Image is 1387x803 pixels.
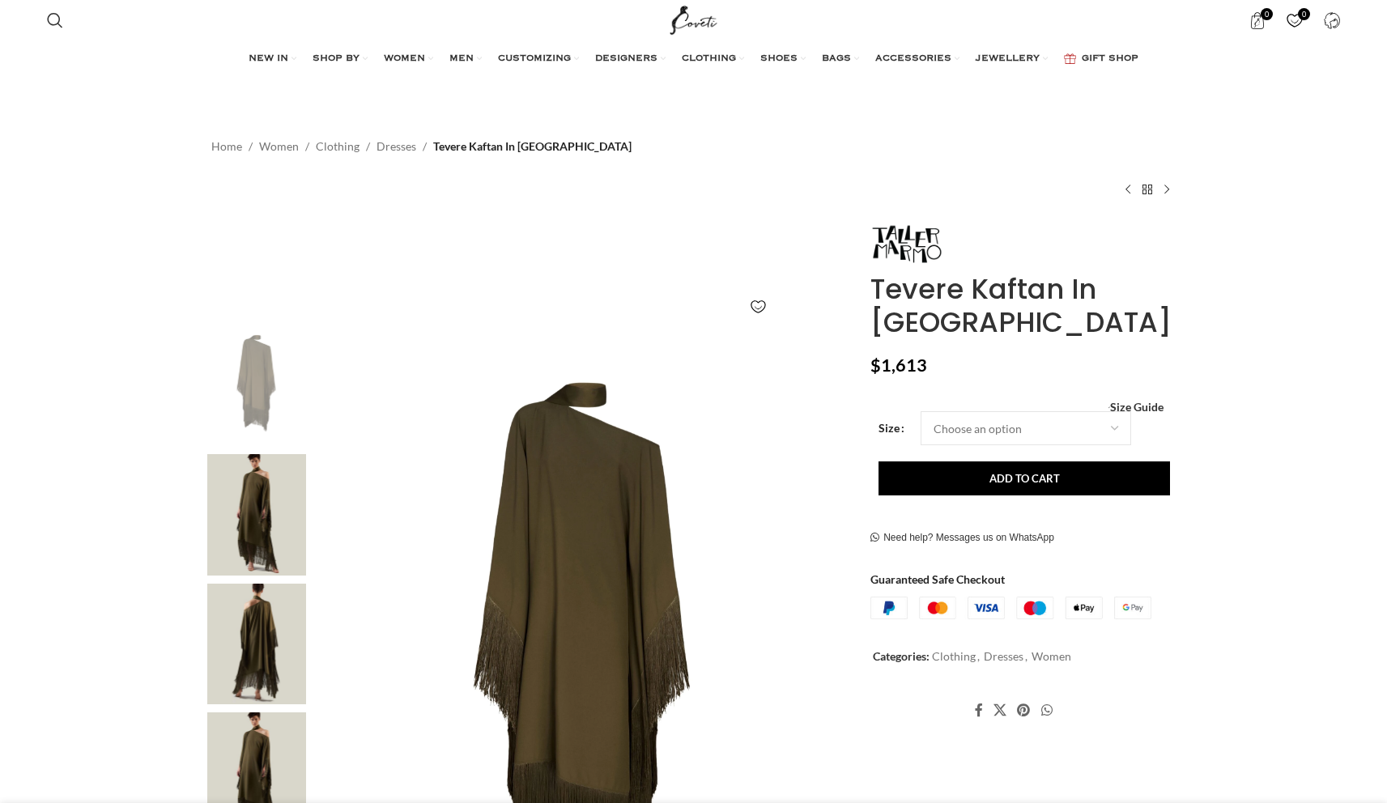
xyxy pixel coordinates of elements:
[1278,4,1311,36] div: My Wishlist
[1064,43,1138,75] a: GIFT SHOP
[377,138,416,155] a: Dresses
[207,325,306,446] img: Tevere Kaftan In Forest Green
[870,532,1054,545] a: Need help? Messages us on WhatsApp
[1118,180,1138,199] a: Previous product
[316,138,360,155] a: Clothing
[595,53,657,66] span: DESIGNERS
[1082,53,1138,66] span: GIFT SHOP
[207,584,306,705] img: Taller Marmo Green
[822,53,851,66] span: BAGS
[1032,649,1071,663] a: Women
[875,43,959,75] a: ACCESSORIES
[873,649,930,663] span: Categories:
[976,43,1048,75] a: JEWELLERY
[211,138,632,155] nav: Breadcrumb
[498,53,571,66] span: CUSTOMIZING
[875,53,951,66] span: ACCESSORIES
[969,698,988,722] a: Facebook social link
[1064,53,1076,64] img: GiftBag
[1261,8,1273,20] span: 0
[449,53,474,66] span: MEN
[39,43,1348,75] div: Main navigation
[870,223,943,264] img: Taller Marmo
[682,43,744,75] a: CLOTHING
[822,43,859,75] a: BAGS
[870,572,1005,586] strong: Guaranteed Safe Checkout
[1278,4,1311,36] a: 0
[1036,698,1057,722] a: WhatsApp social link
[760,53,798,66] span: SHOES
[984,649,1023,663] a: Dresses
[384,53,425,66] span: WOMEN
[259,138,299,155] a: Women
[989,698,1012,722] a: X social link
[879,419,904,437] label: Size
[313,53,360,66] span: SHOP BY
[1012,698,1036,722] a: Pinterest social link
[498,43,579,75] a: CUSTOMIZING
[760,43,806,75] a: SHOES
[1240,4,1274,36] a: 0
[1298,8,1310,20] span: 0
[977,648,980,665] span: ,
[1025,648,1027,665] span: ,
[433,138,632,155] span: Tevere Kaftan In [GEOGRAPHIC_DATA]
[211,138,242,155] a: Home
[249,43,296,75] a: NEW IN
[39,4,71,36] a: Search
[870,273,1176,339] h1: Tevere Kaftan In [GEOGRAPHIC_DATA]
[595,43,666,75] a: DESIGNERS
[932,649,976,663] a: Clothing
[449,43,482,75] a: MEN
[879,461,1170,495] button: Add to cart
[207,454,306,576] img: Taller Marmo
[384,43,433,75] a: WOMEN
[870,597,1151,619] img: guaranteed-safe-checkout-bordered.j
[249,53,288,66] span: NEW IN
[313,43,368,75] a: SHOP BY
[682,53,736,66] span: CLOTHING
[870,355,881,376] span: $
[976,53,1040,66] span: JEWELLERY
[1157,180,1176,199] a: Next product
[870,355,927,376] bdi: 1,613
[666,12,721,26] a: Site logo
